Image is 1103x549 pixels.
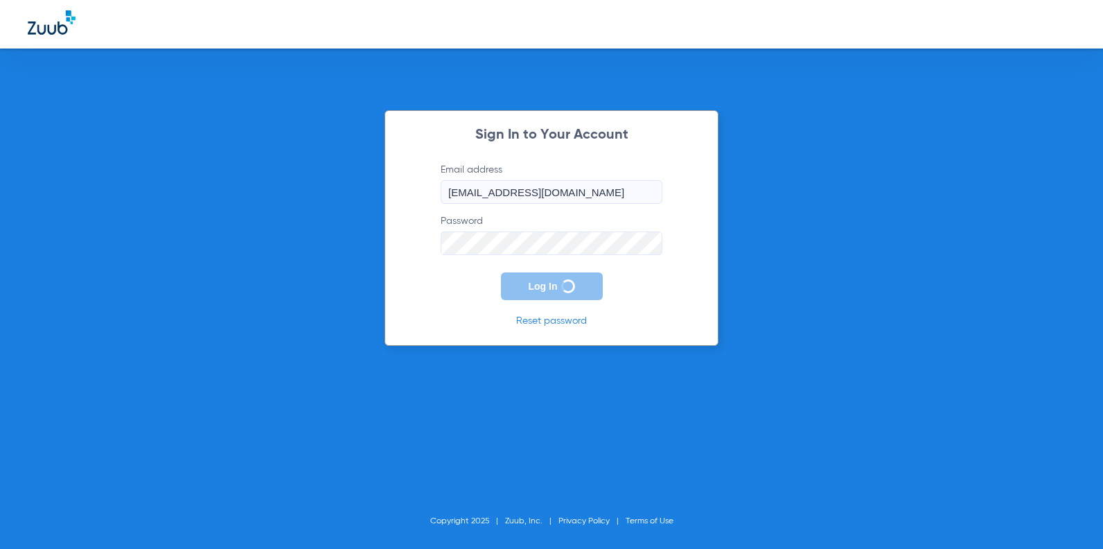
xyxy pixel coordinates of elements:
[501,272,603,300] button: Log In
[28,10,76,35] img: Zuub Logo
[441,214,662,255] label: Password
[626,517,673,525] a: Terms of Use
[529,281,558,292] span: Log In
[430,514,505,528] li: Copyright 2025
[441,180,662,204] input: Email address
[558,517,610,525] a: Privacy Policy
[441,163,662,204] label: Email address
[420,128,683,142] h2: Sign In to Your Account
[441,232,662,255] input: Password
[516,316,587,326] a: Reset password
[505,514,558,528] li: Zuub, Inc.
